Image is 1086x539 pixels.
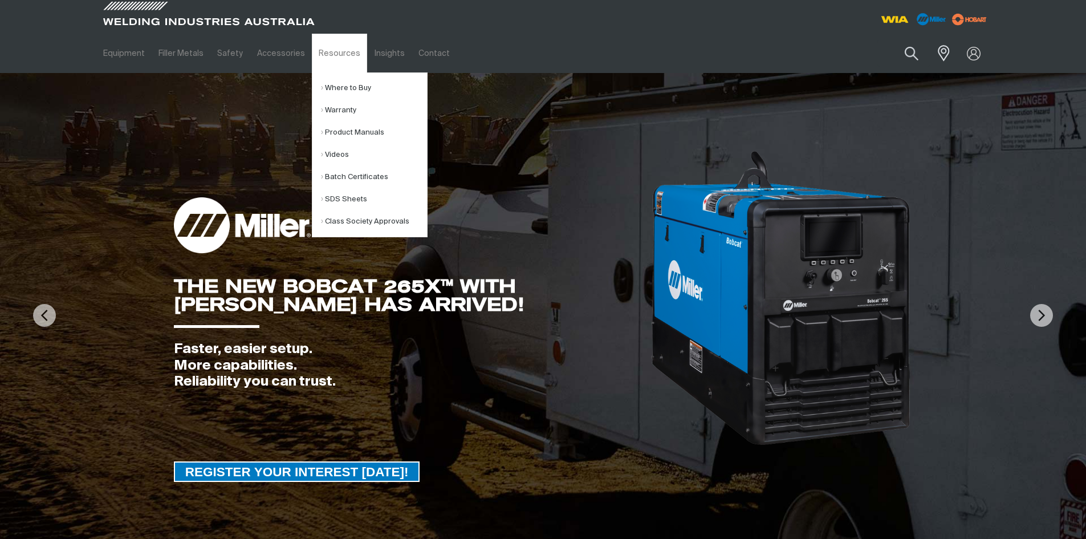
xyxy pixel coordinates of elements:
a: Filler Metals [152,34,210,73]
a: Videos [321,144,427,166]
a: Insights [367,34,411,73]
img: PrevArrow [33,304,56,327]
div: THE NEW BOBCAT 265X™ WITH [PERSON_NAME] HAS ARRIVED! [174,277,650,314]
a: Contact [412,34,457,73]
a: Where to Buy [321,77,427,99]
input: Product name or item number... [877,40,930,67]
img: miller [949,11,990,28]
a: Batch Certificates [321,166,427,188]
a: SDS Sheets [321,188,427,210]
a: Class Society Approvals [321,210,427,233]
nav: Main [96,34,767,73]
img: NextArrow [1030,304,1053,327]
a: Equipment [96,34,152,73]
a: Product Manuals [321,121,427,144]
a: Warranty [321,99,427,121]
span: REGISTER YOUR INTEREST [DATE]! [175,461,419,482]
a: Accessories [250,34,312,73]
ul: Resources Submenu [312,72,428,237]
a: REGISTER YOUR INTEREST TODAY! [174,461,420,482]
button: Search products [892,40,931,67]
div: Faster, easier setup. More capabilities. Reliability you can trust. [174,341,650,390]
a: Safety [210,34,250,73]
a: Resources [312,34,367,73]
